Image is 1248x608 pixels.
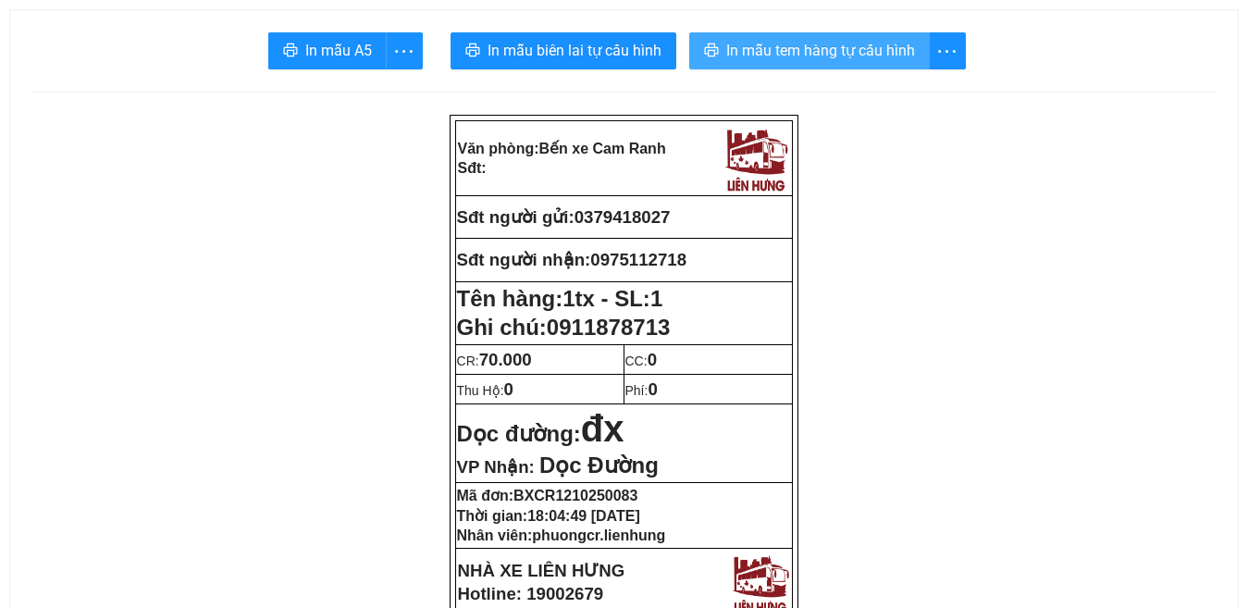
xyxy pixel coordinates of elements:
span: Phí: [625,383,658,398]
span: 0379418027 [575,207,671,227]
span: 18:04:49 [DATE] [527,508,640,524]
span: 0 [648,379,657,399]
span: Bến xe Cam Ranh [539,141,666,156]
button: more [929,32,966,69]
span: printer [704,43,719,60]
strong: Sđt người gửi: [457,207,575,227]
span: In mẫu biên lai tự cấu hình [488,39,661,62]
span: In mẫu tem hàng tự cấu hình [726,39,915,62]
strong: Văn phòng: [458,141,666,156]
img: logo [721,123,791,193]
strong: Tên hàng: [457,286,663,311]
strong: Nhân viên: [457,527,666,543]
span: 1 [650,286,662,311]
strong: Mã đơn: [457,488,638,503]
span: In mẫu A5 [305,39,372,62]
span: 1tx - SL: [562,286,662,311]
span: 0975112718 [590,250,686,269]
button: more [386,32,423,69]
span: CR: [457,354,532,368]
strong: Sđt người nhận: [457,250,591,269]
button: printerIn mẫu biên lai tự cấu hình [451,32,676,69]
span: more [930,40,965,63]
strong: Dọc đường: [457,421,624,446]
span: 0911878713 [547,315,670,340]
strong: NHÀ XE LIÊN HƯNG [458,561,625,580]
span: BXCR1210250083 [513,488,637,503]
span: more [387,40,422,63]
span: VP Nhận: [457,457,535,477]
button: printerIn mẫu tem hàng tự cấu hình [689,32,930,69]
span: CC: [625,354,658,368]
strong: Thời gian: [457,508,640,524]
span: đx [581,408,624,449]
button: printerIn mẫu A5 [268,32,387,69]
span: Thu Hộ: [457,383,513,398]
span: 0 [648,350,657,369]
span: printer [465,43,480,60]
span: 70.000 [479,350,532,369]
span: 0 [504,379,513,399]
strong: Sđt: [458,160,487,176]
span: phuongcr.lienhung [532,527,665,543]
span: printer [283,43,298,60]
span: Dọc Đường [539,453,659,478]
span: Ghi chú: [457,315,671,340]
strong: Hotline: 19002679 [458,584,604,603]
